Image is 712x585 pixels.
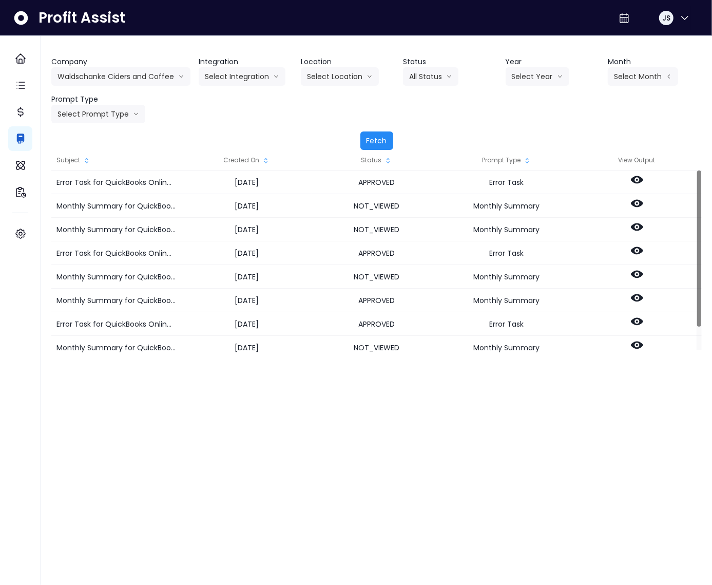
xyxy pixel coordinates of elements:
[608,67,678,86] button: Select Montharrow left line
[51,56,190,67] header: Company
[312,289,441,312] div: APPROVED
[51,265,181,289] div: Monthly Summary for QuickBooks Online for [DATE]
[441,194,571,218] div: Monthly Summary
[181,241,311,265] div: [DATE]
[262,157,270,165] svg: sort
[506,67,569,86] button: Select Yeararrow down line
[181,171,311,194] div: [DATE]
[312,336,441,360] div: NOT_VIEWED
[403,56,497,67] header: Status
[83,157,91,165] svg: sort
[181,265,311,289] div: [DATE]
[441,312,571,336] div: Error Task
[666,71,672,82] svg: arrow left line
[181,336,311,360] div: [DATE]
[199,67,285,86] button: Select Integrationarrow down line
[133,109,139,119] svg: arrow down line
[51,194,181,218] div: Monthly Summary for QuickBooks Online for [DATE]
[441,336,571,360] div: Monthly Summary
[181,218,311,241] div: [DATE]
[441,265,571,289] div: Monthly Summary
[51,312,181,336] div: Error Task for QuickBooks Online for [DATE]
[446,71,452,82] svg: arrow down line
[608,56,702,67] header: Month
[312,218,441,241] div: NOT_VIEWED
[312,312,441,336] div: APPROVED
[51,241,181,265] div: Error Task for QuickBooks Online for [DATE]
[572,150,702,171] div: View Output
[181,194,311,218] div: [DATE]
[403,67,458,86] button: All Statusarrow down line
[312,171,441,194] div: APPROVED
[312,150,441,171] div: Status
[312,194,441,218] div: NOT_VIEWED
[181,312,311,336] div: [DATE]
[384,157,392,165] svg: sort
[662,13,670,23] span: JS
[39,9,125,27] span: Profit Assist
[506,56,600,67] header: Year
[312,241,441,265] div: APPROVED
[181,289,311,312] div: [DATE]
[441,289,571,312] div: Monthly Summary
[51,289,181,312] div: Monthly Summary for QuickBooks Online for [DATE]
[312,265,441,289] div: NOT_VIEWED
[51,105,145,123] button: Select Prompt Typearrow down line
[51,218,181,241] div: Monthly Summary for QuickBooks Online for [DATE]
[51,171,181,194] div: Error Task for QuickBooks Online for [DATE]
[199,56,293,67] header: Integration
[51,67,190,86] button: Waldschanke Ciders and Coffeearrow down line
[441,150,571,171] div: Prompt Type
[301,67,379,86] button: Select Locationarrow down line
[178,71,184,82] svg: arrow down line
[51,94,190,105] header: Prompt Type
[51,150,181,171] div: Subject
[557,71,563,82] svg: arrow down line
[367,71,373,82] svg: arrow down line
[51,336,181,360] div: Monthly Summary for QuickBooks Online for [DATE]
[181,150,311,171] div: Created On
[441,218,571,241] div: Monthly Summary
[441,171,571,194] div: Error Task
[273,71,279,82] svg: arrow down line
[441,241,571,265] div: Error Task
[301,56,395,67] header: Location
[523,157,531,165] svg: sort
[360,131,393,150] button: Fetch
